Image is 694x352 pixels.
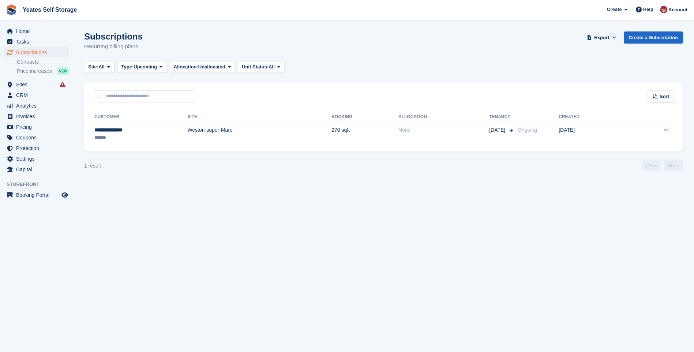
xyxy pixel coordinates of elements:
[643,6,653,13] span: Help
[641,160,684,171] nav: Page
[398,111,489,123] th: Allocation
[60,191,69,199] a: Preview store
[4,190,69,200] a: menu
[16,26,60,36] span: Home
[7,181,73,188] span: Storefront
[174,63,198,71] span: Allocation:
[559,111,625,123] th: Created
[84,31,143,41] h1: Subscriptions
[642,160,661,171] a: Previous
[4,154,69,164] a: menu
[664,160,683,171] a: Next
[198,63,225,71] span: Unallocated
[4,132,69,143] a: menu
[4,37,69,47] a: menu
[187,123,331,146] td: Weston-super-Mare
[16,37,60,47] span: Tasks
[134,63,157,71] span: Upcoming
[269,63,275,71] span: All
[16,122,60,132] span: Pricing
[16,190,60,200] span: Booking Portal
[88,63,98,71] span: Site:
[16,154,60,164] span: Settings
[93,111,187,123] th: Customer
[16,164,60,175] span: Capital
[660,6,667,13] img: Wendie Tanner
[17,68,52,75] span: Price increases
[98,63,105,71] span: All
[6,4,17,15] img: stora-icon-8386f47178a22dfd0bd8f6a31ec36ba5ce8667c1dd55bd0f319d3a0aa187defe.svg
[4,26,69,36] a: menu
[4,111,69,121] a: menu
[84,61,115,73] button: Site: All
[331,123,398,146] td: 270 sqft
[4,164,69,175] a: menu
[238,61,284,73] button: Unit Status: All
[559,123,625,146] td: [DATE]
[624,31,683,44] a: Create a Subscription
[17,59,69,65] a: Contracts
[4,47,69,57] a: menu
[398,126,489,134] div: None
[518,127,537,133] span: Ongoing
[16,132,60,143] span: Coupons
[489,111,515,123] th: Tenancy
[242,63,269,71] span: Unit Status:
[57,67,69,75] div: NEW
[4,79,69,90] a: menu
[16,79,60,90] span: Sites
[594,34,609,41] span: Export
[668,6,687,14] span: Account
[4,143,69,153] a: menu
[170,61,235,73] button: Allocation: Unallocated
[84,162,101,170] div: 1 result
[187,111,331,123] th: Site
[331,111,398,123] th: Booking
[489,126,507,134] span: [DATE]
[660,93,669,100] span: Sort
[121,63,134,71] span: Type:
[20,4,80,16] a: Yeates Self Storage
[84,42,143,51] p: Recurring billing plans
[16,111,60,121] span: Invoices
[4,122,69,132] a: menu
[16,143,60,153] span: Protection
[16,101,60,111] span: Analytics
[586,31,618,44] button: Export
[16,90,60,100] span: CRM
[117,61,167,73] button: Type: Upcoming
[607,6,622,13] span: Create
[60,82,65,87] i: Smart entry sync failures have occurred
[4,101,69,111] a: menu
[16,47,60,57] span: Subscriptions
[17,67,69,75] a: Price increases NEW
[4,90,69,100] a: menu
